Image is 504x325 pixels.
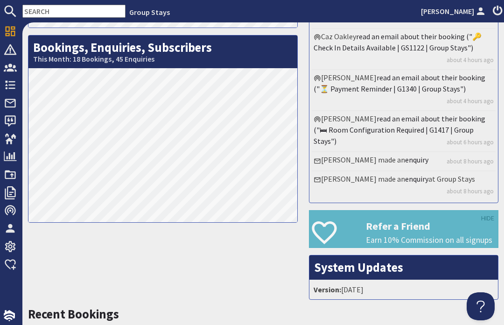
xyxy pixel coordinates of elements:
li: Caz Oakley [312,29,496,70]
li: [PERSON_NAME] [312,70,496,111]
h3: Refer a Friend [366,220,498,232]
img: staytech_i_w-64f4e8e9ee0a9c174fd5317b4b171b261742d2d393467e5bdba4413f4f884c10.svg [4,310,15,321]
p: Earn 10% Commission on all signups [366,234,498,246]
input: SEARCH [22,5,126,18]
a: about 4 hours ago [447,97,494,106]
a: enquiry [405,155,428,164]
a: System Updates [314,260,403,275]
a: HIDE [481,213,494,224]
a: Recent Bookings [28,306,119,322]
a: about 8 hours ago [447,157,494,166]
a: Group Stays [129,7,170,17]
a: read an email about their booking ("🔑 Check In Details Available | GS1122 | Group Stays") [314,32,482,52]
li: [PERSON_NAME] made an at Group Stays [312,171,496,200]
a: enquiry [405,174,428,184]
li: [DATE] [312,282,496,297]
small: This Month: 18 Bookings, 45 Enquiries [33,55,293,64]
a: read an email about their booking ("⏳ Payment Reminder | G1340 | Group Stays") [314,73,485,93]
a: Refer a Friend Earn 10% Commission on all signups [309,210,498,248]
iframe: Toggle Customer Support [467,292,495,320]
li: [PERSON_NAME] made an [312,152,496,171]
strong: Version: [314,285,341,294]
li: [PERSON_NAME] [312,111,496,152]
a: read an email about their booking ("🛏 Room Configuration Required | G1417 | Group Stays") [314,114,485,146]
a: about 6 hours ago [447,138,494,147]
h2: Bookings, Enquiries, Subscribers [28,35,297,69]
a: about 4 hours ago [447,56,494,64]
a: about 8 hours ago [447,187,494,196]
a: [PERSON_NAME] [421,6,487,17]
